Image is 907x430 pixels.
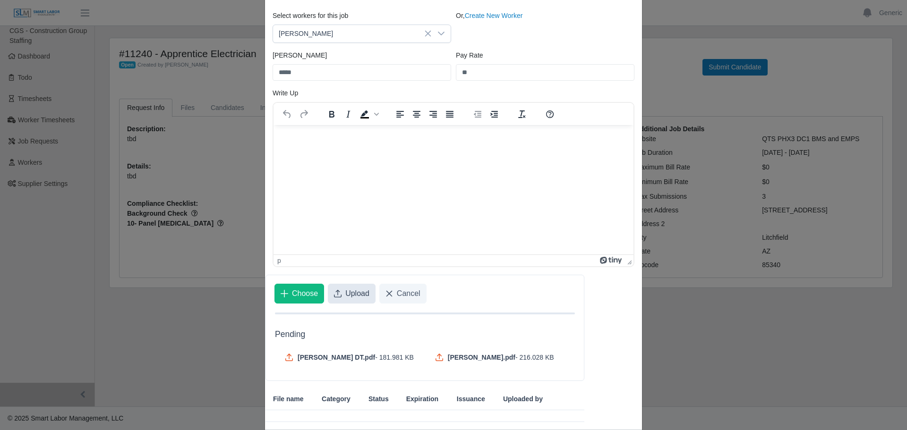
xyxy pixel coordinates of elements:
[448,353,515,362] span: [PERSON_NAME].pdf
[357,108,380,121] div: Background color Black
[274,125,633,254] iframe: Rich Text Area
[340,108,356,121] button: Italic
[442,108,458,121] button: Justify
[273,25,432,42] span: Ernesto Millan Oropeza
[379,284,427,304] button: Cancel
[600,257,624,264] a: Powered by Tiny
[275,329,575,339] h5: Pending
[324,108,340,121] button: Bold
[425,108,441,121] button: Align right
[457,394,485,404] span: Issuance
[279,108,295,121] button: Undo
[274,284,324,304] button: Choose
[322,394,351,404] span: Category
[296,108,312,121] button: Redo
[503,394,543,404] span: Uploaded by
[273,88,298,98] label: Write Up
[292,288,318,299] span: Choose
[328,284,376,304] button: Upload
[298,353,375,362] span: [PERSON_NAME] DT.pdf
[409,108,425,121] button: Align center
[375,353,414,362] span: - 181.981 KB
[345,288,369,299] span: Upload
[397,288,420,299] span: Cancel
[624,255,633,266] div: Press the Up and Down arrow keys to resize the editor.
[392,108,408,121] button: Align left
[453,11,637,43] div: Or,
[542,108,558,121] button: Help
[406,394,438,404] span: Expiration
[368,394,389,404] span: Status
[273,51,327,60] label: [PERSON_NAME]
[470,108,486,121] button: Decrease indent
[514,108,530,121] button: Clear formatting
[456,51,483,60] label: Pay Rate
[273,394,304,404] span: File name
[277,257,281,264] div: p
[486,108,502,121] button: Increase indent
[515,353,554,362] span: - 216.028 KB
